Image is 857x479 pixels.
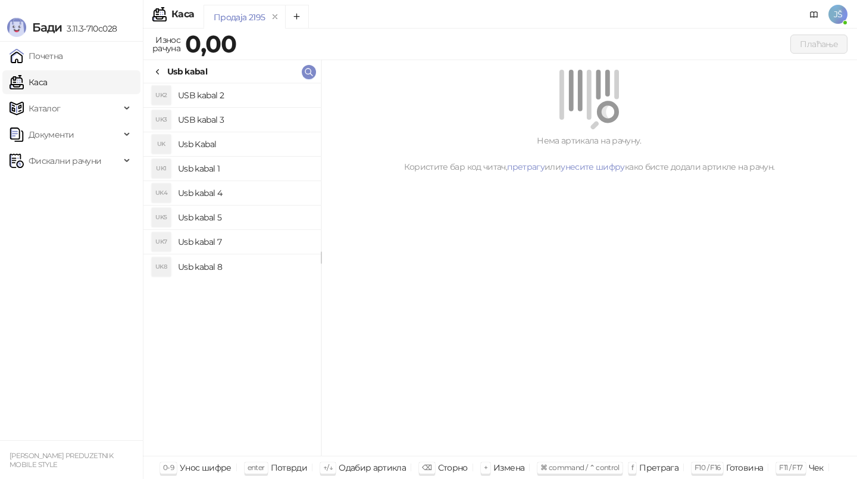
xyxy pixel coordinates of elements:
div: Usb kabal [167,65,207,78]
div: Продаја 2195 [214,11,265,24]
div: UK7 [152,232,171,251]
span: f [631,463,633,472]
a: Каса [10,70,47,94]
span: Каталог [29,97,61,120]
div: UK1 [152,159,171,178]
button: Add tab [285,5,309,29]
div: Потврди [271,460,308,475]
span: ⌘ command / ⌃ control [540,463,620,472]
h4: Usb kabal 8 [178,257,311,276]
span: Документи [29,123,74,147]
span: F10 / F16 [695,463,720,472]
div: Готовина [726,460,763,475]
span: 3.11.3-710c028 [62,23,117,34]
span: enter [248,463,265,472]
a: претрагу [507,161,545,172]
div: UK8 [152,257,171,276]
strong: 0,00 [185,29,236,58]
div: Претрага [639,460,678,475]
div: UK2 [152,86,171,105]
span: Бади [32,20,62,35]
span: ↑/↓ [323,463,333,472]
div: Измена [493,460,524,475]
div: Износ рачуна [150,32,183,56]
div: Одабир артикла [339,460,406,475]
div: Нема артикала на рачуну. Користите бар код читач, или како бисте додали артикле на рачун. [336,134,843,173]
span: + [484,463,487,472]
button: remove [267,12,283,22]
a: Почетна [10,44,63,68]
h4: USB kabal 2 [178,86,311,105]
h4: Usb kabal 4 [178,183,311,203]
span: F11 / F17 [779,463,802,472]
div: Сторно [438,460,468,475]
a: унесите шифру [561,161,625,172]
div: Унос шифре [180,460,232,475]
h4: Usb kabal 5 [178,208,311,227]
h4: Usb kabal 1 [178,159,311,178]
div: Чек [809,460,824,475]
a: Документација [805,5,824,24]
div: UK5 [152,208,171,227]
button: Плаћање [790,35,847,54]
h4: Usb kabal 7 [178,232,311,251]
h4: USB kabal 3 [178,110,311,129]
div: Каса [171,10,194,19]
span: JŠ [828,5,847,24]
div: UK [152,135,171,154]
span: ⌫ [422,463,431,472]
img: Logo [7,18,26,37]
span: 0-9 [163,463,174,472]
div: grid [143,83,321,456]
div: UK3 [152,110,171,129]
span: Фискални рачуни [29,149,101,173]
small: [PERSON_NAME] PREDUZETNIK MOBILE STYLE [10,452,113,469]
div: UK4 [152,183,171,203]
h4: Usb Kabal [178,135,311,154]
